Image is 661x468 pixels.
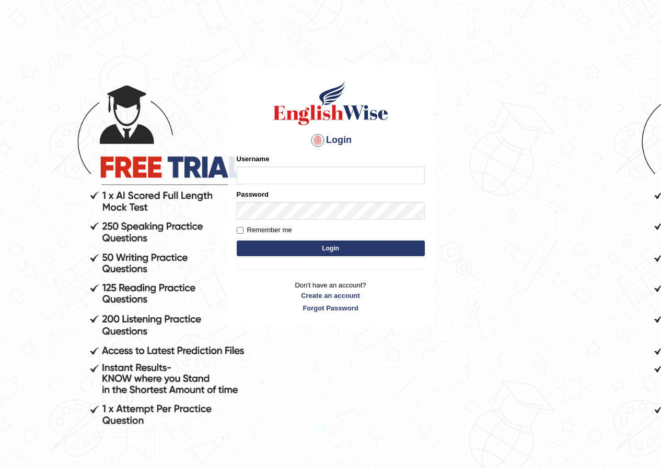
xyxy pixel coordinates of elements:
[237,225,292,235] label: Remember me
[237,154,270,164] label: Username
[237,132,425,149] h4: Login
[237,280,425,313] p: Don't have an account?
[271,80,390,127] img: Logo of English Wise sign in for intelligent practice with AI
[237,291,425,301] a: Create an account
[237,227,243,234] input: Remember me
[237,241,425,256] button: Login
[237,303,425,313] a: Forgot Password
[237,189,269,199] label: Password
